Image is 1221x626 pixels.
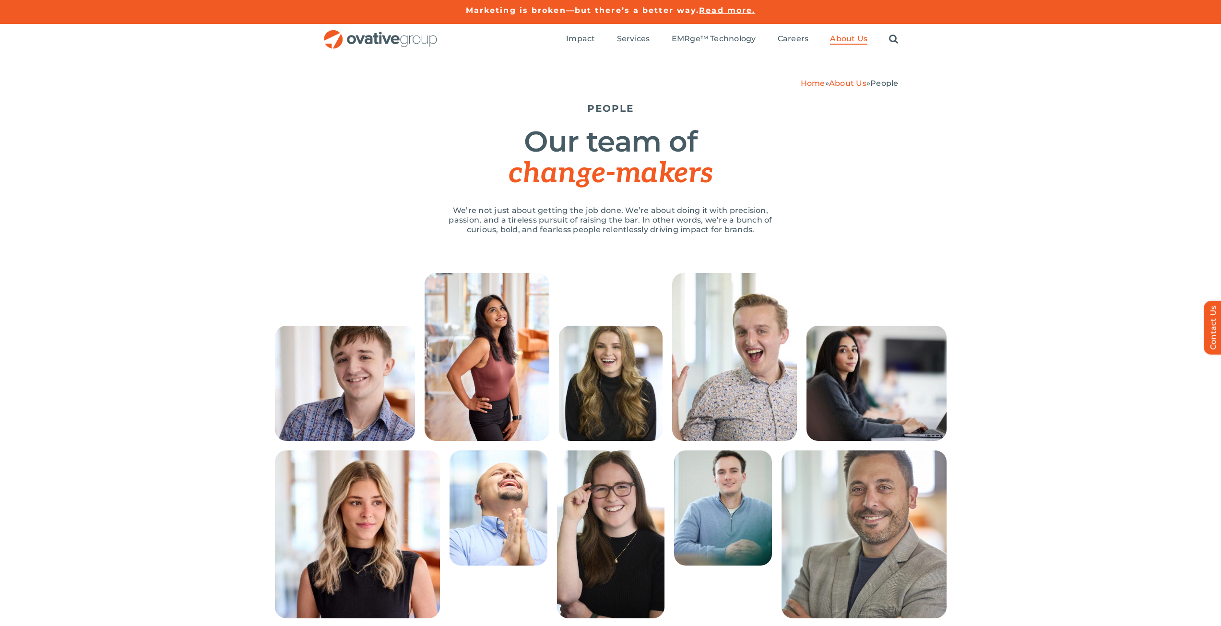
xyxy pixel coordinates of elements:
a: Careers [778,34,809,45]
a: Marketing is broken—but there’s a better way. [466,6,699,15]
span: change-makers [509,156,712,191]
nav: Menu [566,24,898,55]
img: People – Collage Casey [674,450,772,566]
img: People – Collage Roman [450,450,547,566]
a: Impact [566,34,595,45]
span: EMRge™ Technology [672,34,756,44]
span: Impact [566,34,595,44]
img: People – Collage Sadie [275,450,440,618]
span: Services [617,34,650,44]
a: Search [889,34,898,45]
img: 240424_Ovative Group_Chicago_Portrait- 1521 (1) [782,450,947,618]
img: People – Collage McCrossen [672,273,797,441]
img: 240424_Ovative Group_Chicago_Portrait- 1114 (1) [557,450,664,618]
a: About Us [830,34,867,45]
h1: Our team of [323,126,899,189]
h5: PEOPLE [323,103,899,114]
a: OG_Full_horizontal_RGB [323,29,438,38]
span: Careers [778,34,809,44]
a: EMRge™ Technology [672,34,756,45]
img: People – Collage Trushna [806,326,947,441]
a: Read more. [699,6,755,15]
img: People – Collage Ethan [275,326,415,441]
span: About Us [830,34,867,44]
a: About Us [829,79,866,88]
a: Services [617,34,650,45]
span: » » [801,79,899,88]
img: People – Collage Lauren [559,326,663,441]
span: People [870,79,898,88]
img: 240613_Ovative Group_Portrait14945 (1) [425,273,549,441]
p: We’re not just about getting the job done. We’re about doing it with precision, passion, and a ti... [438,206,783,235]
a: Home [801,79,825,88]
